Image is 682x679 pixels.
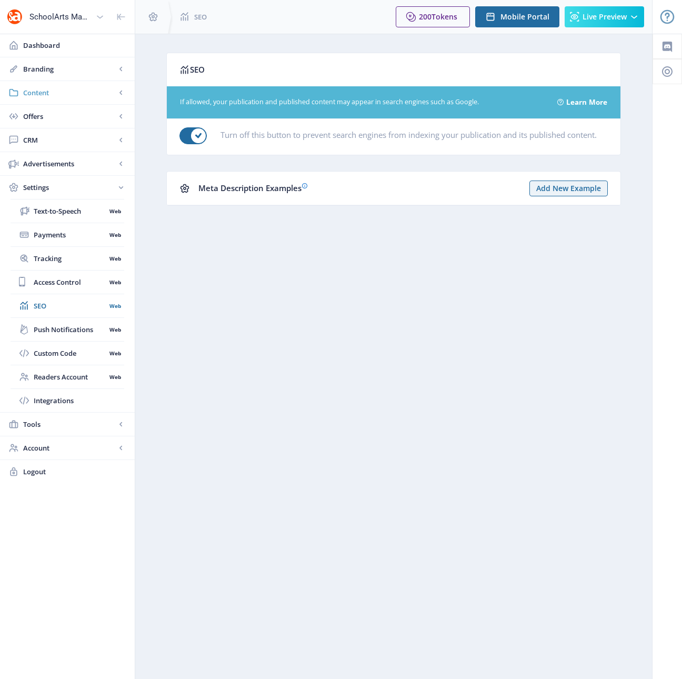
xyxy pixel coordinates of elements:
a: TrackingWeb [11,247,124,270]
span: Tools [23,419,116,430]
span: SEO [194,12,207,22]
span: Readers Account [34,372,106,382]
span: Custom Code [34,348,106,358]
span: Branding [23,64,116,74]
span: Access Control [34,277,106,287]
nb-badge: Web [106,324,124,335]
div: If allowed, your publication and published content may appear in search engines such as Google. [180,97,545,107]
a: Readers AccountWeb [11,365,124,388]
nb-badge: Web [106,301,124,311]
span: Integrations [34,395,124,406]
nb-badge: Web [106,348,124,358]
a: PaymentsWeb [11,223,124,246]
span: Tracking [34,253,106,264]
span: Push Notifications [34,324,106,335]
span: Offers [23,111,116,122]
div: SchoolArts Magazine [29,5,92,28]
span: Mobile Portal [500,13,549,21]
button: 200Tokens [396,6,470,27]
a: Push NotificationsWeb [11,318,124,341]
span: Logout [23,466,126,477]
nb-badge: Web [106,229,124,240]
a: Learn More [566,94,607,111]
span: CRM [23,135,116,145]
a: Custom CodeWeb [11,342,124,365]
span: Payments [34,229,106,240]
a: Integrations [11,389,124,412]
span: Advertisements [23,158,116,169]
span: Text-to-Speech [34,206,106,216]
div: Meta Description Examples [198,180,523,196]
img: properties.app_icon.png [6,8,23,25]
span: Content [23,87,116,98]
label: Turn off this button to prevent search engines from indexing your publication and its published c... [220,127,597,142]
span: SEO [190,62,205,78]
span: Dashboard [23,40,126,51]
span: Live Preview [583,13,627,21]
nb-badge: Web [106,253,124,264]
a: Text-to-SpeechWeb [11,199,124,223]
span: Tokens [432,12,457,22]
button: Mobile Portal [475,6,559,27]
nb-badge: Web [106,277,124,287]
a: SEOWeb [11,294,124,317]
span: Account [23,443,116,453]
button: Live Preview [565,6,644,27]
a: Access ControlWeb [11,271,124,294]
span: SEO [34,301,106,311]
nb-badge: Web [106,372,124,382]
button: Add New Example [529,181,608,196]
nb-badge: Web [106,206,124,216]
span: Settings [23,182,116,193]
